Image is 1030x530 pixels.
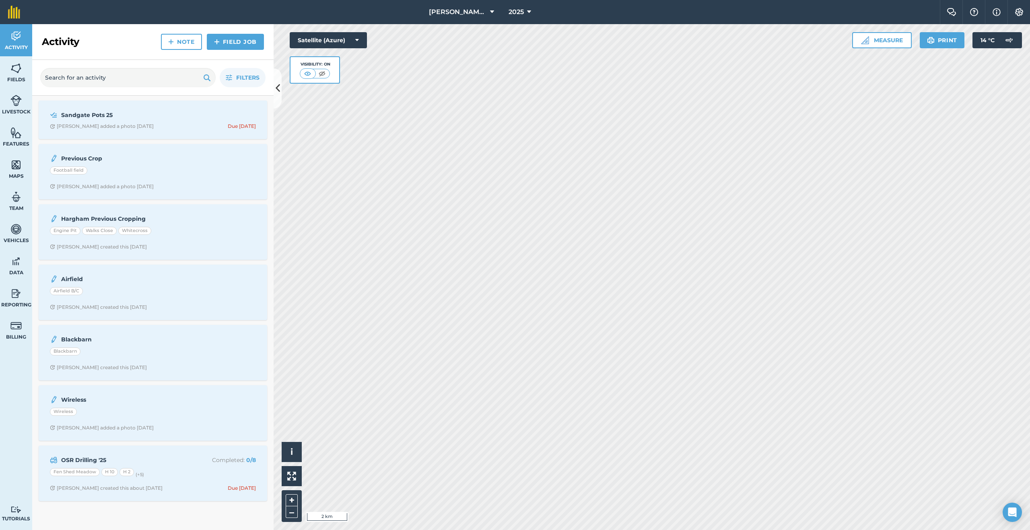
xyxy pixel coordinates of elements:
div: Football field [50,166,87,175]
a: BlackbarnBlackbarnClock with arrow pointing clockwise[PERSON_NAME] created this [DATE] [43,330,262,376]
img: svg+xml;base64,PD94bWwgdmVyc2lvbj0iMS4wIiBlbmNvZGluZz0idXRmLTgiPz4KPCEtLSBHZW5lcmF0b3I6IEFkb2JlIE... [50,214,58,224]
img: svg+xml;base64,PD94bWwgdmVyc2lvbj0iMS4wIiBlbmNvZGluZz0idXRmLTgiPz4KPCEtLSBHZW5lcmF0b3I6IEFkb2JlIE... [50,395,58,405]
div: Walks Close [82,227,117,235]
img: svg+xml;base64,PHN2ZyB4bWxucz0iaHR0cDovL3d3dy53My5vcmcvMjAwMC9zdmciIHdpZHRoPSI1MCIgaGVpZ2h0PSI0MC... [317,70,327,78]
img: Clock with arrow pointing clockwise [50,365,55,370]
img: svg+xml;base64,PHN2ZyB4bWxucz0iaHR0cDovL3d3dy53My5vcmcvMjAwMC9zdmciIHdpZHRoPSIxOSIgaGVpZ2h0PSIyNC... [203,73,211,82]
a: Note [161,34,202,50]
strong: Airfield [61,275,189,283]
div: [PERSON_NAME] created this [DATE] [50,244,147,250]
button: 14 °C [972,32,1022,48]
a: OSR Drilling '25Completed: 0/8Fen Shed MeadowH 10H 2(+5)Clock with arrow pointing clockwise[PERSO... [43,450,262,496]
img: svg+xml;base64,PHN2ZyB4bWxucz0iaHR0cDovL3d3dy53My5vcmcvMjAwMC9zdmciIHdpZHRoPSIxNyIgaGVpZ2h0PSIxNy... [993,7,1001,17]
div: [PERSON_NAME] added a photo [DATE] [50,425,154,431]
img: svg+xml;base64,PD94bWwgdmVyc2lvbj0iMS4wIiBlbmNvZGluZz0idXRmLTgiPz4KPCEtLSBHZW5lcmF0b3I6IEFkb2JlIE... [10,506,22,514]
div: Whitecross [118,227,151,235]
span: Filters [236,73,260,82]
img: svg+xml;base64,PD94bWwgdmVyc2lvbj0iMS4wIiBlbmNvZGluZz0idXRmLTgiPz4KPCEtLSBHZW5lcmF0b3I6IEFkb2JlIE... [10,94,22,107]
div: Airfield B/C [50,287,83,295]
div: Due [DATE] [228,123,256,129]
button: i [282,442,302,462]
a: WirelessWirelessClock with arrow pointing clockwise[PERSON_NAME] added a photo [DATE] [43,390,262,436]
input: Search for an activity [40,68,216,87]
div: [PERSON_NAME] created this about [DATE] [50,485,163,491]
strong: OSR Drilling '25 [61,456,189,464]
img: Clock with arrow pointing clockwise [50,304,55,310]
img: svg+xml;base64,PHN2ZyB4bWxucz0iaHR0cDovL3d3dy53My5vcmcvMjAwMC9zdmciIHdpZHRoPSI1MCIgaGVpZ2h0PSI0MC... [303,70,313,78]
button: Filters [220,68,266,87]
img: svg+xml;base64,PD94bWwgdmVyc2lvbj0iMS4wIiBlbmNvZGluZz0idXRmLTgiPz4KPCEtLSBHZW5lcmF0b3I6IEFkb2JlIE... [10,255,22,267]
img: svg+xml;base64,PHN2ZyB4bWxucz0iaHR0cDovL3d3dy53My5vcmcvMjAwMC9zdmciIHdpZHRoPSI1NiIgaGVpZ2h0PSI2MC... [10,62,22,74]
div: [PERSON_NAME] added a photo [DATE] [50,123,154,129]
img: svg+xml;base64,PHN2ZyB4bWxucz0iaHR0cDovL3d3dy53My5vcmcvMjAwMC9zdmciIHdpZHRoPSI1NiIgaGVpZ2h0PSI2MC... [10,159,22,171]
img: Clock with arrow pointing clockwise [50,184,55,189]
a: Field Job [207,34,264,50]
div: Wireless [50,408,77,416]
img: svg+xml;base64,PD94bWwgdmVyc2lvbj0iMS4wIiBlbmNvZGluZz0idXRmLTgiPz4KPCEtLSBHZW5lcmF0b3I6IEFkb2JlIE... [50,110,58,120]
strong: Blackbarn [61,335,189,344]
h2: Activity [42,35,79,48]
img: Clock with arrow pointing clockwise [50,244,55,249]
img: svg+xml;base64,PD94bWwgdmVyc2lvbj0iMS4wIiBlbmNvZGluZz0idXRmLTgiPz4KPCEtLSBHZW5lcmF0b3I6IEFkb2JlIE... [10,191,22,203]
span: 2025 [509,7,524,17]
div: [PERSON_NAME] created this [DATE] [50,304,147,310]
img: svg+xml;base64,PD94bWwgdmVyc2lvbj0iMS4wIiBlbmNvZGluZz0idXRmLTgiPz4KPCEtLSBHZW5lcmF0b3I6IEFkb2JlIE... [50,335,58,344]
img: Four arrows, one pointing top left, one top right, one bottom right and the last bottom left [287,472,296,481]
div: [PERSON_NAME] created this [DATE] [50,364,147,371]
button: Print [920,32,965,48]
img: A cog icon [1014,8,1024,16]
button: – [286,506,298,518]
div: Visibility: On [300,61,330,68]
a: Previous CropFootball fieldClock with arrow pointing clockwise[PERSON_NAME] added a photo [DATE] [43,149,262,195]
strong: Previous Crop [61,154,189,163]
img: Clock with arrow pointing clockwise [50,485,55,491]
img: svg+xml;base64,PHN2ZyB4bWxucz0iaHR0cDovL3d3dy53My5vcmcvMjAwMC9zdmciIHdpZHRoPSI1NiIgaGVpZ2h0PSI2MC... [10,127,22,139]
div: Engine Pit [50,227,80,235]
a: Sandgate Pots 25Clock with arrow pointing clockwise[PERSON_NAME] added a photo [DATE]Due [DATE] [43,105,262,134]
a: Hargham Previous CroppingEngine PitWalks CloseWhitecrossClock with arrow pointing clockwise[PERSO... [43,209,262,255]
span: 14 ° C [981,32,995,48]
a: AirfieldAirfield B/CClock with arrow pointing clockwise[PERSON_NAME] created this [DATE] [43,269,262,315]
img: svg+xml;base64,PD94bWwgdmVyc2lvbj0iMS4wIiBlbmNvZGluZz0idXRmLTgiPz4KPCEtLSBHZW5lcmF0b3I6IEFkb2JlIE... [10,30,22,42]
img: svg+xml;base64,PD94bWwgdmVyc2lvbj0iMS4wIiBlbmNvZGluZz0idXRmLTgiPz4KPCEtLSBHZW5lcmF0b3I6IEFkb2JlIE... [10,223,22,235]
img: A question mark icon [969,8,979,16]
button: + [286,494,298,506]
img: svg+xml;base64,PD94bWwgdmVyc2lvbj0iMS4wIiBlbmNvZGluZz0idXRmLTgiPz4KPCEtLSBHZW5lcmF0b3I6IEFkb2JlIE... [10,288,22,300]
div: H 2 [119,468,134,476]
div: Open Intercom Messenger [1003,503,1022,522]
p: Completed : [192,456,256,464]
strong: Hargham Previous Cropping [61,214,189,223]
img: fieldmargin Logo [8,6,20,18]
img: svg+xml;base64,PD94bWwgdmVyc2lvbj0iMS4wIiBlbmNvZGluZz0idXRmLTgiPz4KPCEtLSBHZW5lcmF0b3I6IEFkb2JlIE... [50,455,58,465]
strong: Wireless [61,395,189,404]
div: Fen Shed Meadow [50,468,100,476]
div: Blackbarn [50,347,80,355]
div: [PERSON_NAME] added a photo [DATE] [50,183,154,190]
img: Ruler icon [861,36,869,44]
button: Satellite (Azure) [290,32,367,48]
img: Clock with arrow pointing clockwise [50,124,55,129]
img: Clock with arrow pointing clockwise [50,425,55,430]
strong: 0 / 8 [246,456,256,464]
button: Measure [852,32,912,48]
small: (+ 5 ) [136,472,144,477]
img: Two speech bubbles overlapping with the left bubble in the forefront [947,8,956,16]
img: svg+xml;base64,PD94bWwgdmVyc2lvbj0iMS4wIiBlbmNvZGluZz0idXRmLTgiPz4KPCEtLSBHZW5lcmF0b3I6IEFkb2JlIE... [1001,32,1017,48]
img: svg+xml;base64,PHN2ZyB4bWxucz0iaHR0cDovL3d3dy53My5vcmcvMjAwMC9zdmciIHdpZHRoPSIxNCIgaGVpZ2h0PSIyNC... [214,37,220,47]
div: H 10 [101,468,118,476]
strong: Sandgate Pots 25 [61,111,189,119]
span: i [290,447,293,457]
div: Due [DATE] [228,485,256,491]
span: [PERSON_NAME] Ltd. [429,7,487,17]
img: svg+xml;base64,PD94bWwgdmVyc2lvbj0iMS4wIiBlbmNvZGluZz0idXRmLTgiPz4KPCEtLSBHZW5lcmF0b3I6IEFkb2JlIE... [50,154,58,163]
img: svg+xml;base64,PD94bWwgdmVyc2lvbj0iMS4wIiBlbmNvZGluZz0idXRmLTgiPz4KPCEtLSBHZW5lcmF0b3I6IEFkb2JlIE... [10,320,22,332]
img: svg+xml;base64,PD94bWwgdmVyc2lvbj0iMS4wIiBlbmNvZGluZz0idXRmLTgiPz4KPCEtLSBHZW5lcmF0b3I6IEFkb2JlIE... [50,274,58,284]
img: svg+xml;base64,PHN2ZyB4bWxucz0iaHR0cDovL3d3dy53My5vcmcvMjAwMC9zdmciIHdpZHRoPSIxOSIgaGVpZ2h0PSIyNC... [927,35,935,45]
img: svg+xml;base64,PHN2ZyB4bWxucz0iaHR0cDovL3d3dy53My5vcmcvMjAwMC9zdmciIHdpZHRoPSIxNCIgaGVpZ2h0PSIyNC... [168,37,174,47]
